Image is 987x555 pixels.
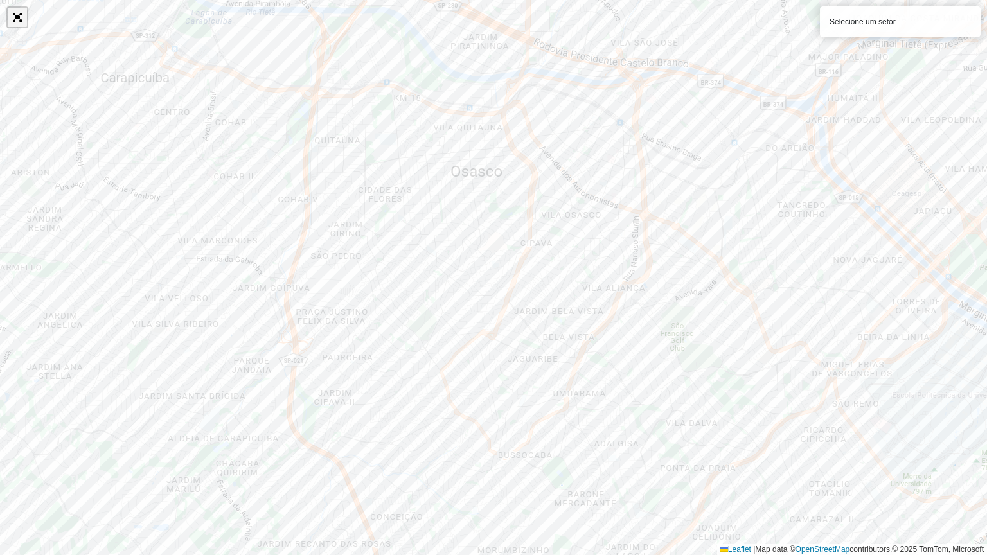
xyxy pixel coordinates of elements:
[753,545,755,554] span: |
[8,8,27,27] a: Abrir mapa em tela cheia
[820,6,981,37] div: Selecione um setor
[720,545,751,554] a: Leaflet
[796,545,850,554] a: OpenStreetMap
[717,544,987,555] div: Map data © contributors,© 2025 TomTom, Microsoft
